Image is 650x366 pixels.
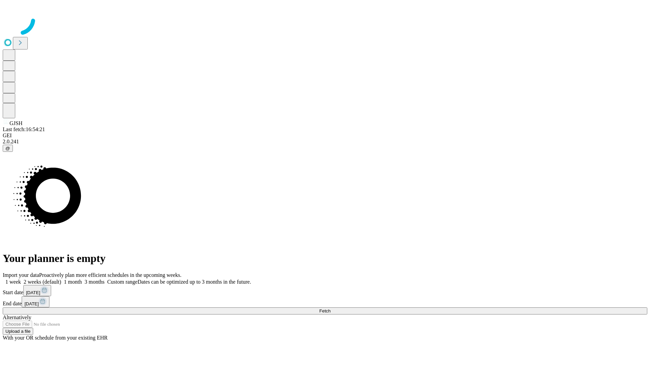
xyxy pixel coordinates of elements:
[24,301,39,306] span: [DATE]
[22,296,49,307] button: [DATE]
[3,296,647,307] div: End date
[137,279,251,285] span: Dates can be optimized up to 3 months in the future.
[3,139,647,145] div: 2.0.241
[26,290,40,295] span: [DATE]
[3,328,33,335] button: Upload a file
[23,285,51,296] button: [DATE]
[107,279,137,285] span: Custom range
[3,285,647,296] div: Start date
[3,307,647,314] button: Fetch
[3,145,13,152] button: @
[5,146,10,151] span: @
[3,252,647,265] h1: Your planner is empty
[39,272,181,278] span: Proactively plan more efficient schedules in the upcoming weeks.
[9,120,22,126] span: GJSH
[64,279,82,285] span: 1 month
[3,272,39,278] span: Import your data
[5,279,21,285] span: 1 week
[3,314,31,320] span: Alternatively
[3,133,647,139] div: GEI
[85,279,105,285] span: 3 months
[319,308,330,313] span: Fetch
[3,335,108,341] span: With your OR schedule from your existing EHR
[24,279,61,285] span: 2 weeks (default)
[3,126,45,132] span: Last fetch: 16:54:21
